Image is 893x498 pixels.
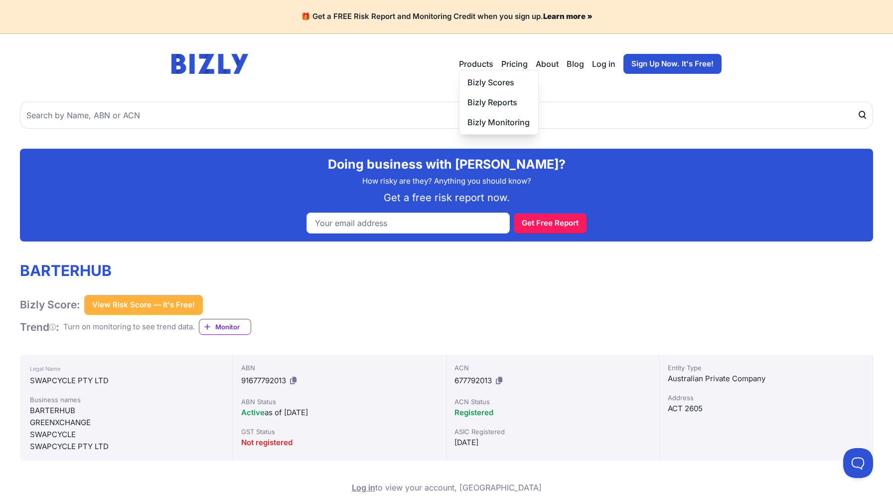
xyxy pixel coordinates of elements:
a: Pricing [501,58,528,70]
input: Your email address [306,213,510,234]
div: Australian Private Company [668,373,865,385]
a: Log in [352,483,375,493]
div: ABN [241,363,438,373]
a: Bizly Reports [459,92,538,112]
a: About [536,58,559,70]
div: as of [DATE] [241,407,438,419]
span: Not registered [241,438,293,447]
div: SWAPCYCLE [30,429,223,441]
div: ACT 2605 [668,403,865,415]
a: Log in [592,58,615,70]
h1: Trend : [20,320,59,334]
div: Entity Type [668,363,865,373]
div: BARTERHUB [30,405,223,417]
button: Products [459,58,493,70]
div: GST Status [241,427,438,437]
span: 91677792013 [241,376,286,385]
div: SWAPCYCLE PTY LTD [30,375,223,387]
div: Business names [30,395,223,405]
input: Search by Name, ABN or ACN [20,102,873,129]
h1: BARTERHUB [20,261,251,279]
h1: Bizly Score: [20,298,80,311]
span: Monitor [215,322,251,332]
button: Get Free Report [514,213,587,233]
div: ACN [454,363,651,373]
p: Get a free risk report now. [28,191,865,205]
div: ABN Status [241,397,438,407]
a: Bizly Scores [459,72,538,92]
button: View Risk Score — It's Free! [84,295,203,315]
a: Learn more » [543,11,593,21]
iframe: Toggle Customer Support [843,448,873,478]
div: Turn on monitoring to see trend data. [63,321,195,333]
a: Blog [567,58,584,70]
span: 677792013 [454,376,492,385]
a: Bizly Monitoring [459,112,538,132]
div: Legal Name [30,363,223,375]
div: Address [668,393,865,403]
h4: 🎁 Get a FREE Risk Report and Monitoring Credit when you sign up. [12,12,881,21]
div: SWAPCYCLE PTY LTD [30,441,223,453]
h2: Doing business with [PERSON_NAME]? [28,157,865,172]
div: GREENXCHANGE [30,417,223,429]
div: [DATE] [454,437,651,449]
a: Sign Up Now. It's Free! [623,54,722,74]
div: ASIC Registered [454,427,651,437]
span: Active [241,408,265,417]
div: ACN Status [454,397,651,407]
p: How risky are they? Anything you should know? [28,176,865,187]
a: Monitor [199,319,251,335]
span: Registered [454,408,493,417]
